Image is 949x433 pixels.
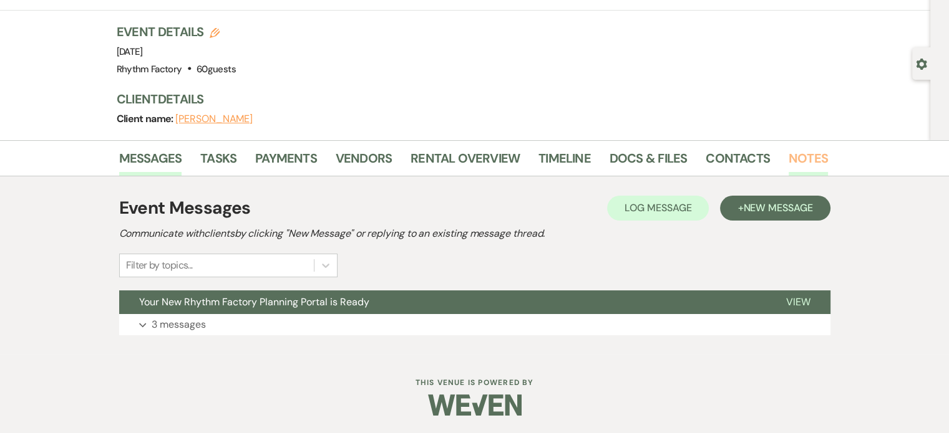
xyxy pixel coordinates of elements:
[119,314,830,335] button: 3 messages
[117,112,176,125] span: Client name:
[336,148,392,176] a: Vendors
[916,57,927,69] button: Open lead details
[789,148,828,176] a: Notes
[126,258,193,273] div: Filter by topics...
[117,23,236,40] h3: Event Details
[720,196,830,221] button: +New Message
[625,201,691,214] span: Log Message
[117,90,815,108] h3: Client Details
[786,295,810,308] span: View
[743,201,812,214] span: New Message
[610,148,687,176] a: Docs & Files
[255,148,317,176] a: Payments
[200,148,236,176] a: Tasks
[607,196,709,221] button: Log Message
[119,290,766,314] button: Your New Rhythm Factory Planning Portal is Ready
[119,195,251,221] h1: Event Messages
[117,63,182,75] span: Rhythm Factory
[197,63,236,75] span: 60 guests
[706,148,770,176] a: Contacts
[766,290,830,314] button: View
[428,383,522,427] img: Weven Logo
[119,148,182,176] a: Messages
[139,295,369,308] span: Your New Rhythm Factory Planning Portal is Ready
[538,148,591,176] a: Timeline
[175,114,253,124] button: [PERSON_NAME]
[152,316,206,333] p: 3 messages
[119,226,830,241] h2: Communicate with clients by clicking "New Message" or replying to an existing message thread.
[411,148,520,176] a: Rental Overview
[117,45,143,58] span: [DATE]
